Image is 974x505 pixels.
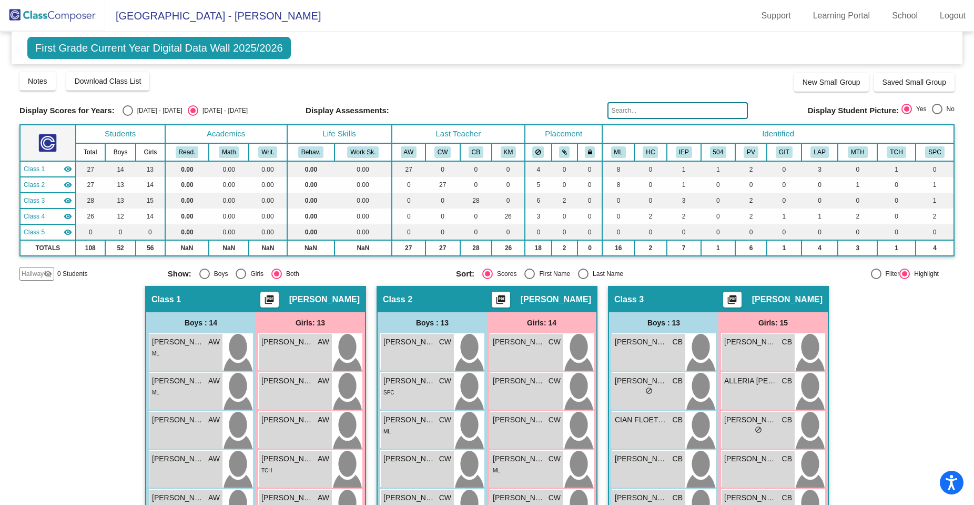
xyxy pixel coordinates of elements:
div: Scores [493,269,516,279]
td: 0.00 [287,177,335,193]
td: 0 [577,161,603,177]
button: Print Students Details [492,292,510,308]
td: 0 [634,177,667,193]
span: CB [673,336,683,348]
td: 0 [577,209,603,224]
td: 0 [492,161,525,177]
td: 0.00 [249,209,287,224]
span: AW [208,375,220,387]
td: 26 [492,209,525,224]
button: MTH [848,146,868,158]
td: 0 [838,161,877,177]
mat-radio-group: Select an option [901,104,955,117]
td: 15 [136,193,165,209]
td: 0 [767,193,801,209]
button: 504 [710,146,727,158]
td: 0 [701,224,736,240]
button: Saved Small Group [874,73,955,92]
td: 0 [877,193,916,209]
td: 108 [76,240,105,256]
td: 0 [916,224,954,240]
td: 0 [136,224,165,240]
span: Class 3 [24,196,45,205]
td: 0.00 [249,161,287,177]
th: Individualized Education Plan [667,143,701,161]
span: [PERSON_NAME] [289,294,360,305]
td: 27 [425,177,460,193]
th: Teacher Kid [877,143,916,161]
span: do_not_disturb_alt [645,387,653,394]
td: 0 [701,193,736,209]
th: Students [76,125,165,143]
td: 1 [767,240,801,256]
td: 0.00 [334,161,392,177]
td: 0 [392,177,425,193]
span: [PERSON_NAME] [261,336,314,348]
a: School [884,7,926,24]
span: ML [152,351,159,357]
th: Boys [105,143,136,161]
td: 2 [838,209,877,224]
td: 4 [525,161,552,177]
td: 2 [667,209,701,224]
td: 3 [525,209,552,224]
th: Multilingual English Learner [602,143,634,161]
th: Colleen White [425,143,460,161]
button: ML [611,146,626,158]
td: 26 [492,240,525,256]
span: CW [549,336,561,348]
td: 0 [492,177,525,193]
span: Download Class List [75,77,141,85]
button: CB [469,146,483,158]
th: Angelica Weenink [392,143,425,161]
span: Class 3 [614,294,644,305]
span: 0 Students [57,269,87,279]
td: 0 [877,224,916,240]
td: 2 [552,193,577,209]
td: 0 [634,161,667,177]
span: CW [439,375,451,387]
div: Boys : 13 [609,312,718,333]
td: 0 [602,224,634,240]
td: NaN [287,240,335,256]
span: AW [318,414,329,425]
td: 0.00 [249,193,287,209]
td: 0 [392,224,425,240]
td: NaN [334,240,392,256]
td: 0 [701,177,736,193]
span: AW [208,414,220,425]
div: Last Name [589,269,623,279]
span: CB [782,375,792,387]
th: Intervention Team Watchlist [767,143,801,161]
td: 0 [767,161,801,177]
span: Sort: [456,269,474,279]
a: Support [753,7,799,24]
div: Boys : 13 [378,312,487,333]
td: TOTALS [20,240,76,256]
td: 56 [136,240,165,256]
td: 12 [105,209,136,224]
th: Cassandra Backlund [460,143,492,161]
td: Colleen White - No Class Name [20,177,76,193]
td: NaN [209,240,249,256]
td: 2 [552,240,577,256]
span: [PERSON_NAME] [PERSON_NAME] [152,375,205,387]
span: [GEOGRAPHIC_DATA] - [PERSON_NAME] [105,7,321,24]
td: 0.00 [249,177,287,193]
th: Keep away students [525,143,552,161]
th: Highly Capable [634,143,667,161]
td: 0 [425,209,460,224]
td: 8 [602,161,634,177]
td: 0 [667,224,701,240]
button: Print Students Details [260,292,279,308]
th: Academics [165,125,287,143]
span: AW [318,336,329,348]
span: Class 5 [24,227,45,237]
td: 28 [76,193,105,209]
td: 8 [602,177,634,193]
td: 0.00 [165,161,209,177]
span: [PERSON_NAME] [383,375,436,387]
td: 0.00 [165,209,209,224]
td: 0.00 [209,177,249,193]
td: 2 [634,209,667,224]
